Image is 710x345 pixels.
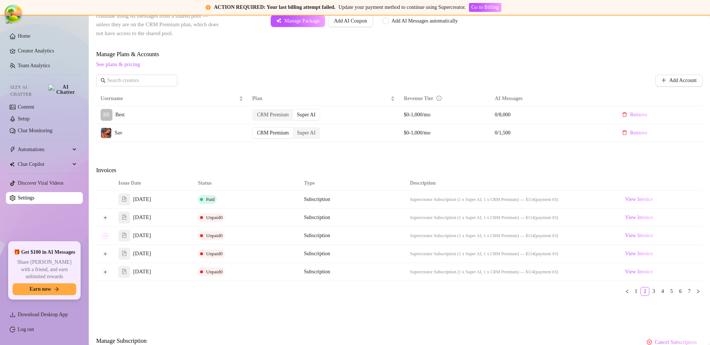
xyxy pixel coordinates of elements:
span: arrow-right [54,287,59,292]
a: Chat Monitoring [18,128,53,133]
span: Revenue Tier [404,96,433,101]
th: Description [406,176,618,191]
th: Username [96,92,248,106]
button: Add Account [655,75,703,86]
a: 5 [667,287,676,296]
li: Previous Page [623,287,632,296]
div: CRM Premium [253,128,293,138]
span: Download Desktop App [18,312,68,317]
span: (payment #3) [534,197,558,202]
a: Go to Billing [469,4,501,10]
div: Super AI [293,110,319,120]
div: Super AI [293,128,319,138]
span: close-circle [647,339,652,345]
span: Manage Plans & Accounts [96,50,703,59]
span: (payment #3) [534,269,558,274]
span: file-text [122,269,127,274]
span: Manage Package [284,18,319,24]
th: Status [193,176,300,191]
a: Home [18,33,30,39]
span: right [696,289,700,294]
a: See plans & pricing [96,61,140,67]
span: Share [PERSON_NAME] with a friend, and earn unlimited rewards [13,259,76,280]
a: Discover Viral Videos [18,180,64,186]
a: 1 [632,287,640,296]
span: [DATE] [133,195,151,204]
span: Best [115,112,125,117]
span: Remove [630,130,648,136]
span: Add Account [669,78,697,83]
a: View Invoice [622,213,656,222]
span: 🎁 Get $100 in AI Messages [14,249,75,256]
span: Earn now [30,286,51,292]
span: [DATE] [133,213,151,222]
span: Subscription [304,215,330,220]
button: Remove [616,127,653,139]
span: Unpaid 0 [206,215,223,220]
span: Chat Copilot [18,158,70,170]
button: Open Tanstack query devtools [6,6,21,21]
span: 0 / 1,500 [495,129,607,137]
button: Go to Billing [469,3,501,12]
span: Unpaid 0 [206,251,223,256]
span: 0 / 8,000 [495,111,607,119]
button: left [623,287,632,296]
li: 2 [640,287,649,296]
span: Subscription [304,233,330,238]
span: Paid [206,197,214,202]
span: (payment #3) [534,215,558,220]
div: CRM Premium [253,110,293,120]
td: $0-1,000/mo [399,106,490,124]
span: Supercreator Subscription (1 x Super AI, 1 x CRM Premium) — $114 [410,197,534,202]
li: 3 [649,287,658,296]
span: Update your payment method to continue using Supercreator. [338,4,466,10]
li: 4 [658,287,667,296]
button: Earn nowarrow-right [13,283,76,295]
a: View Invoice [622,267,656,276]
li: Next Page [694,287,703,296]
span: Supercreator Subscription (1 x Super AI, 1 x CRM Premium) — $114 [410,215,534,220]
span: file-text [122,251,127,256]
span: Remove [630,112,648,118]
span: Unpaid 0 [206,233,223,238]
button: Manage Package [271,15,325,27]
img: Sav [101,128,111,138]
span: delete [622,130,627,135]
span: Username [101,95,237,103]
a: 7 [685,287,693,296]
button: Expand row [102,233,108,239]
span: file-text [122,197,127,202]
a: Team Analytics [18,63,50,68]
span: BE [103,111,110,119]
a: Creator Analytics [18,45,77,57]
a: View Invoice [622,231,656,240]
img: Chat Copilot [10,162,14,167]
span: [DATE] [133,249,151,258]
input: Search creators [107,76,167,85]
a: Log out [18,327,34,332]
span: View Invoice [625,214,653,222]
div: segmented control [252,127,320,139]
span: Add AI Coupon [334,18,367,24]
span: info-circle [436,96,442,101]
span: delete [622,112,627,117]
div: Add AI Messages automatically [392,17,458,25]
li: 5 [667,287,676,296]
strong: ACTION REQUIRED: Your last billing attempt failed. [214,4,335,10]
li: 7 [685,287,694,296]
button: Add AI Coupon [328,15,373,27]
a: 2 [641,287,649,296]
span: file-text [122,233,127,238]
a: View Invoice [622,195,656,204]
span: Supercreator Subscription (1 x Super AI, 1 x CRM Premium) — $114 [410,251,534,256]
button: right [694,287,703,296]
span: plus [661,78,666,83]
th: Type [300,176,352,191]
a: View Invoice [622,249,656,258]
span: View Invoice [625,250,653,258]
button: Expand row [102,251,108,257]
span: Subscription [304,251,330,256]
button: Expand row [102,215,108,221]
span: file-text [122,215,127,220]
li: 1 [632,287,640,296]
